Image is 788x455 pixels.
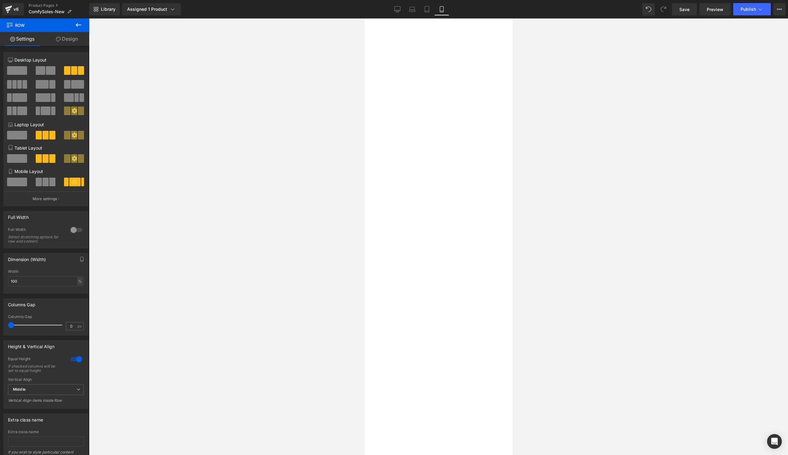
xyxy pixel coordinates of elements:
[8,227,64,234] div: Full Width
[642,3,655,15] button: Undo
[127,6,176,12] div: Assigned 1 Product
[8,168,84,175] p: Mobile Layout
[390,3,405,15] a: Desktop
[8,315,84,319] div: Columns Gap
[8,356,64,363] div: Equal Height
[101,6,115,12] span: Library
[420,3,434,15] a: Tablet
[434,3,449,15] a: Mobile
[8,340,54,349] div: Height & Vertical Align
[77,277,83,285] div: %
[699,3,731,15] a: Preview
[8,253,46,262] div: Dimension (Width)
[8,269,84,274] div: Width
[89,3,120,15] a: New Library
[741,7,756,12] span: Publish
[8,121,84,128] p: Laptop Layout
[8,299,35,307] div: Columns Gap
[78,324,83,328] span: px
[13,387,26,392] b: Middle
[8,398,84,407] div: Vertical Align items inside Row
[8,364,63,373] div: If checked columns will be set to equal height.
[2,3,24,15] a: v6
[773,3,786,15] button: More
[8,430,84,434] div: Extra class name
[767,434,782,449] div: Open Intercom Messenger
[12,5,20,13] div: v6
[679,6,689,13] span: Save
[405,3,420,15] a: Laptop
[8,57,84,63] p: Desktop Layout
[6,18,68,32] span: Row
[8,377,84,382] div: Vertical Align
[29,9,65,14] span: ComfySoles-New
[8,235,63,244] div: Select stretching options for row and content.
[8,145,84,151] p: Tablet Layout
[8,276,84,286] input: auto
[29,3,89,8] a: Product Pages
[8,414,43,422] div: Extra class name
[4,191,88,206] button: More settings
[33,196,57,202] p: More settings
[45,32,89,46] a: Design
[707,6,723,13] span: Preview
[8,211,29,220] div: Full Width
[657,3,669,15] button: Redo
[733,3,771,15] button: Publish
